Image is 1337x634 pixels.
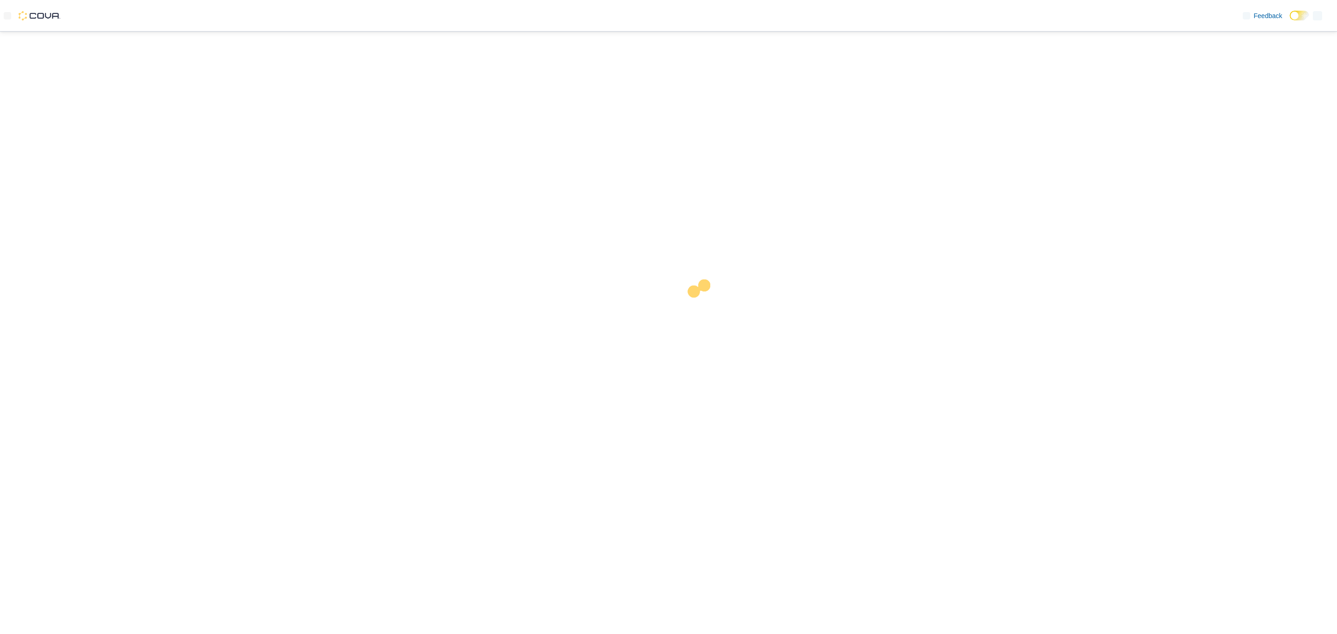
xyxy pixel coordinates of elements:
img: cova-loader [668,272,738,342]
input: Dark Mode [1290,11,1309,20]
img: Cova [19,11,60,20]
a: Feedback [1239,6,1286,25]
span: Feedback [1254,11,1282,20]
